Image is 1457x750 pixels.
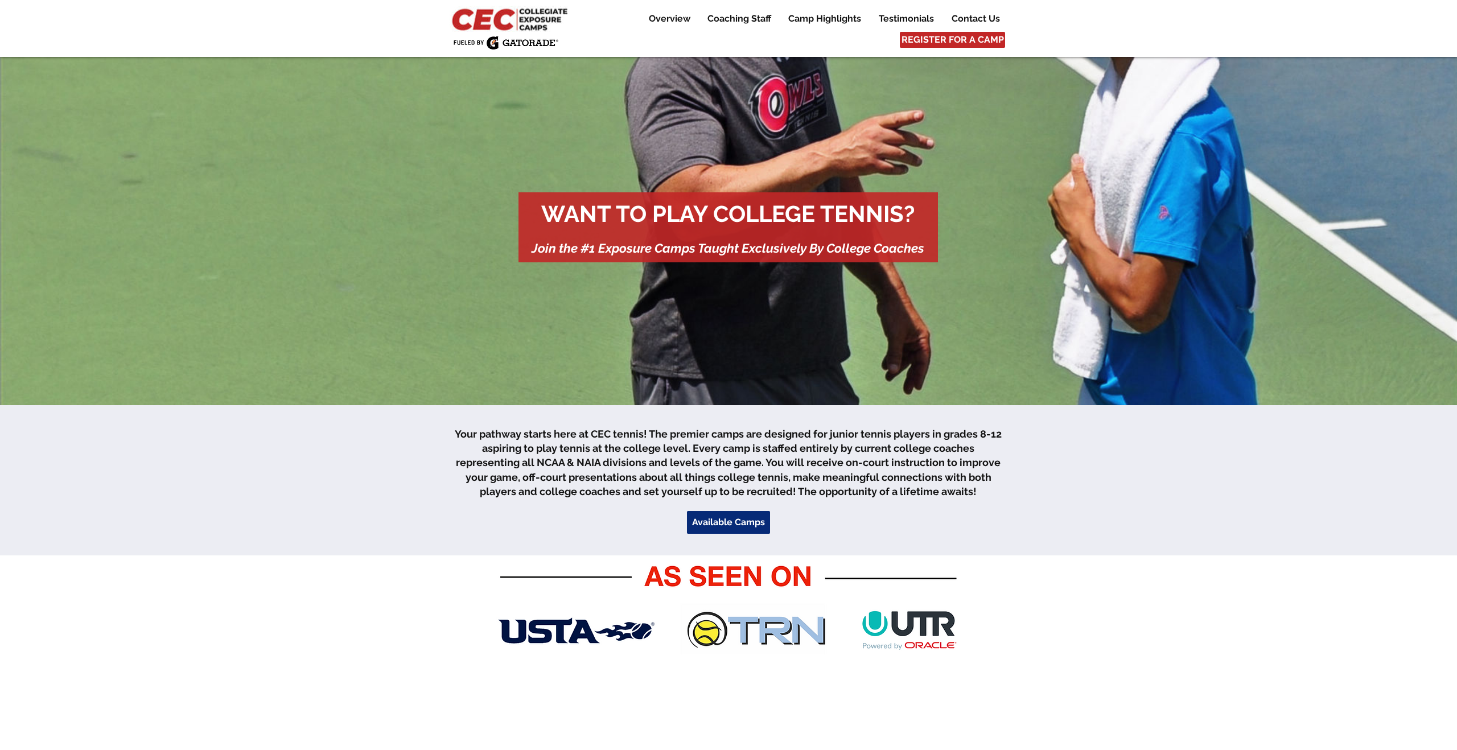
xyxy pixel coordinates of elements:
span: Your pathway starts here at CEC tennis! The premier camps are designed for junior tennis players ... [455,428,1002,497]
span: WANT TO PLAY COLLEGE TENNIS? [541,200,915,227]
p: Coaching Staff [702,12,777,26]
span: Available Camps [692,516,765,529]
a: Camp Highlights [780,12,870,26]
img: Fueled by Gatorade.png [453,36,558,50]
nav: Site [632,12,1008,26]
p: Overview [643,12,696,26]
img: CEC Logo Primary_edited.jpg [450,6,573,32]
a: Available Camps [687,511,770,534]
a: Coaching Staff [699,12,779,26]
p: Camp Highlights [783,12,867,26]
span: Join the #1 Exposure Camps Taught Exclusively By College Coaches [532,241,924,256]
a: Contact Us [943,12,1008,26]
a: Overview [640,12,698,26]
span: REGISTER FOR A CAMP [902,34,1004,46]
p: Contact Us [946,12,1006,26]
a: Testimonials [870,12,942,26]
a: REGISTER FOR A CAMP [900,32,1005,48]
p: Testimonials [873,12,940,26]
img: As Seen On CEC .png [496,560,960,654]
